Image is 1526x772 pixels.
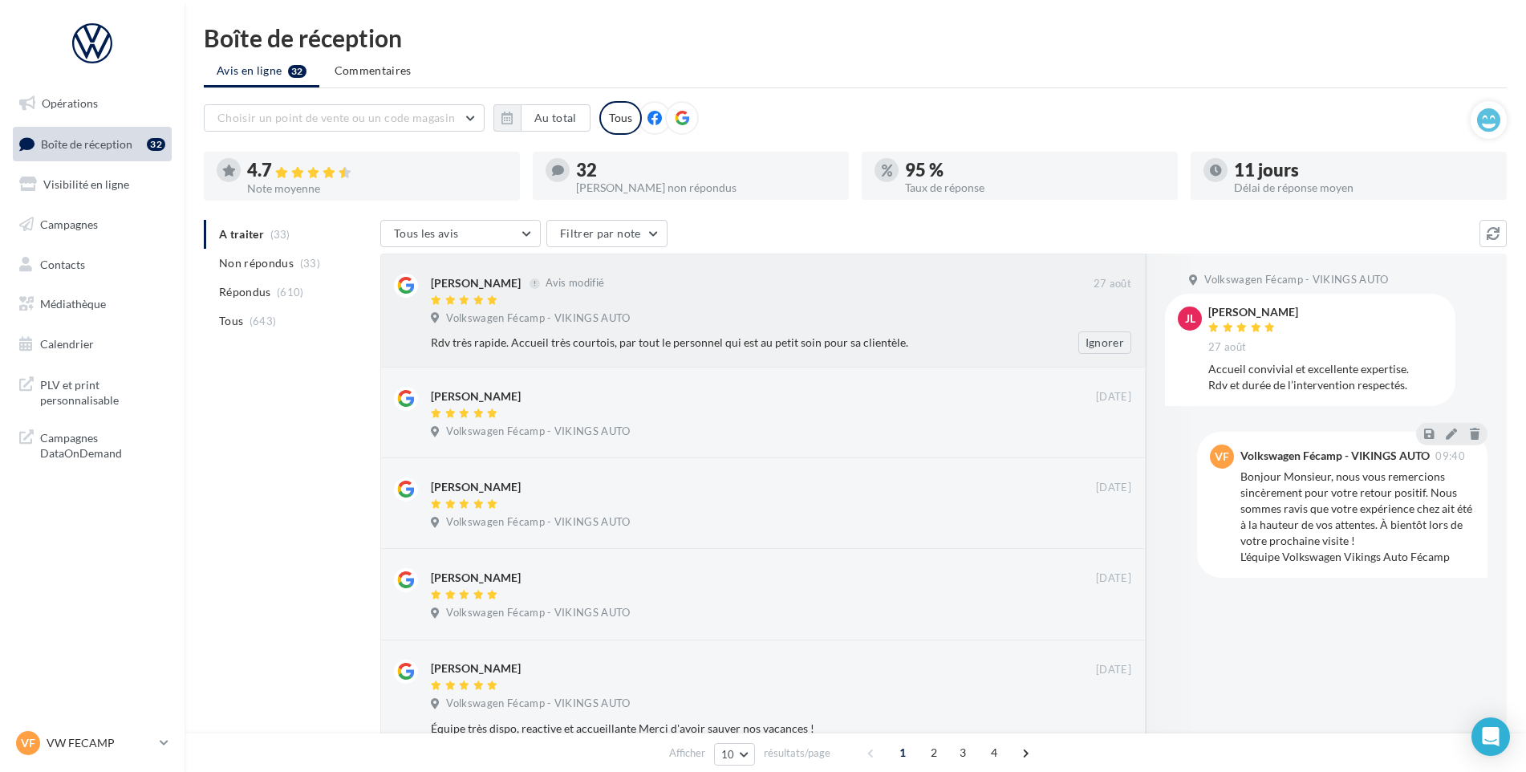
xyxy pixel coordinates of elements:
[10,287,175,321] a: Médiathèque
[219,284,271,300] span: Répondus
[431,479,521,495] div: [PERSON_NAME]
[335,63,412,79] span: Commentaires
[250,315,277,327] span: (643)
[1078,331,1131,354] button: Ignorer
[431,388,521,404] div: [PERSON_NAME]
[1094,277,1131,291] span: 27 août
[1208,340,1246,355] span: 27 août
[10,421,175,468] a: Campagnes DataOnDemand
[40,217,98,231] span: Campagnes
[890,740,915,766] span: 1
[40,257,85,270] span: Contacts
[277,286,304,299] span: (610)
[714,743,755,766] button: 10
[10,208,175,242] a: Campagnes
[394,226,459,240] span: Tous les avis
[905,161,1165,179] div: 95 %
[10,168,175,201] a: Visibilité en ligne
[721,748,735,761] span: 10
[247,161,507,180] div: 4.7
[1234,161,1494,179] div: 11 jours
[204,26,1507,50] div: Boîte de réception
[446,515,630,530] span: Volkswagen Fécamp - VIKINGS AUTO
[300,257,320,270] span: (33)
[10,127,175,161] a: Boîte de réception32
[1208,307,1298,318] div: [PERSON_NAME]
[599,101,642,135] div: Tous
[41,136,132,150] span: Boîte de réception
[147,138,165,151] div: 32
[21,735,35,751] span: VF
[10,87,175,120] a: Opérations
[40,374,165,408] span: PLV et print personnalisable
[446,425,630,439] span: Volkswagen Fécamp - VIKINGS AUTO
[1234,182,1494,193] div: Délai de réponse moyen
[431,275,521,291] div: [PERSON_NAME]
[521,104,591,132] button: Au total
[1240,450,1430,461] div: Volkswagen Fécamp - VIKINGS AUTO
[921,740,947,766] span: 2
[1240,469,1475,565] div: Bonjour Monsieur, nous vous remercions sincèrement pour votre retour positif. Nous sommes ravis q...
[576,161,836,179] div: 32
[493,104,591,132] button: Au total
[905,182,1165,193] div: Taux de réponse
[764,746,830,761] span: résultats/page
[546,277,604,290] span: Avis modifié
[42,96,98,110] span: Opérations
[1471,717,1510,756] div: Open Intercom Messenger
[47,735,153,751] p: VW FECAMP
[431,660,521,677] div: [PERSON_NAME]
[1096,390,1131,404] span: [DATE]
[981,740,1007,766] span: 4
[10,248,175,282] a: Contacts
[10,368,175,415] a: PLV et print personnalisable
[950,740,976,766] span: 3
[431,335,1027,351] div: Rdv très rapide. Accueil très courtois, par tout le personnel qui est au petit soin pour sa clien...
[1215,449,1229,465] span: VF
[1208,361,1443,393] div: Accueil convivial et excellente expertise. Rdv et durée de l’intervention respectés.
[446,606,630,620] span: Volkswagen Fécamp - VIKINGS AUTO
[1185,311,1195,327] span: JL
[219,255,294,271] span: Non répondus
[40,297,106,311] span: Médiathèque
[446,311,630,326] span: Volkswagen Fécamp - VIKINGS AUTO
[1096,481,1131,495] span: [DATE]
[43,177,129,191] span: Visibilité en ligne
[431,721,1027,737] div: Équipe très dispo, reactive et accueillante Merci d'avoir sauver nos vacances !
[1435,451,1465,461] span: 09:40
[219,313,243,329] span: Tous
[204,104,485,132] button: Choisir un point de vente ou un code magasin
[380,220,541,247] button: Tous les avis
[431,570,521,586] div: [PERSON_NAME]
[1204,273,1388,287] span: Volkswagen Fécamp - VIKINGS AUTO
[446,697,630,711] span: Volkswagen Fécamp - VIKINGS AUTO
[13,728,172,758] a: VF VW FECAMP
[669,746,705,761] span: Afficher
[40,337,94,351] span: Calendrier
[1096,571,1131,586] span: [DATE]
[40,427,165,461] span: Campagnes DataOnDemand
[576,182,836,193] div: [PERSON_NAME] non répondus
[546,220,668,247] button: Filtrer par note
[1096,663,1131,677] span: [DATE]
[247,183,507,194] div: Note moyenne
[217,111,455,124] span: Choisir un point de vente ou un code magasin
[10,327,175,361] a: Calendrier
